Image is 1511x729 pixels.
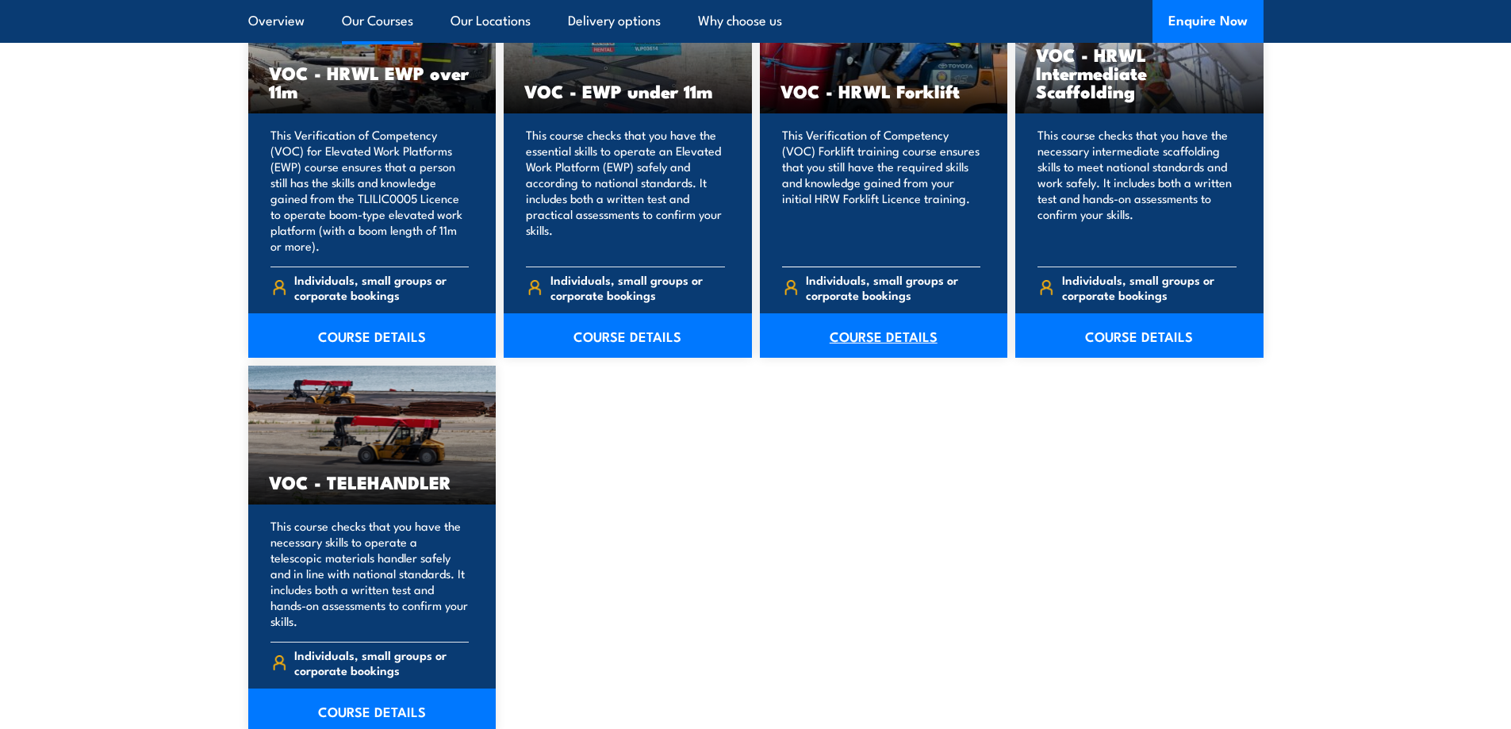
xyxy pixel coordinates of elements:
[1037,127,1237,254] p: This course checks that you have the necessary intermediate scaffolding skills to meet national s...
[270,518,470,629] p: This course checks that you have the necessary skills to operate a telescopic materials handler s...
[294,272,469,302] span: Individuals, small groups or corporate bookings
[760,313,1008,358] a: COURSE DETAILS
[550,272,725,302] span: Individuals, small groups or corporate bookings
[780,82,988,100] h3: VOC - HRWL Forklift
[248,313,497,358] a: COURSE DETAILS
[782,127,981,254] p: This Verification of Competency (VOC) Forklift training course ensures that you still have the re...
[1062,272,1237,302] span: Individuals, small groups or corporate bookings
[1015,313,1264,358] a: COURSE DETAILS
[504,313,752,358] a: COURSE DETAILS
[1036,45,1243,100] h3: VOC - HRWL Intermediate Scaffolding
[526,127,725,254] p: This course checks that you have the essential skills to operate an Elevated Work Platform (EWP) ...
[270,127,470,254] p: This Verification of Competency (VOC) for Elevated Work Platforms (EWP) course ensures that a per...
[269,63,476,100] h3: VOC - HRWL EWP over 11m
[269,473,476,491] h3: VOC - TELEHANDLER
[294,647,469,677] span: Individuals, small groups or corporate bookings
[524,82,731,100] h3: VOC - EWP under 11m
[806,272,980,302] span: Individuals, small groups or corporate bookings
